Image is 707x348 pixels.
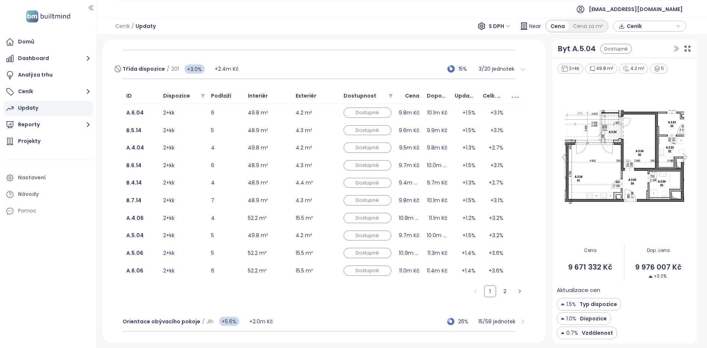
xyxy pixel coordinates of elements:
[126,179,142,186] a: B.4.14
[469,285,481,297] li: Předchozí strana
[395,104,423,122] td: 9.8m Kč
[4,101,93,116] a: Updaty
[423,244,451,262] td: 11.3m Kč
[244,227,292,245] td: 49.8 m²
[126,249,143,257] a: A.5.06
[427,92,476,99] span: Doporučená cena
[344,213,391,223] div: Dostupné
[184,64,205,74] span: +3.0%
[207,122,244,139] td: 5
[473,289,478,293] span: left
[484,285,496,297] li: 1
[423,174,451,192] td: 9.7m Kč
[423,191,451,209] td: 10.1m Kč
[451,227,479,245] td: +1.5%
[405,92,419,99] span: Cena
[159,174,207,192] td: 2+kk
[561,300,564,308] img: Decrease
[344,125,391,136] div: Dostupné
[557,261,625,273] span: 9 671 332 Kč
[569,21,607,31] div: Cena za m²
[489,21,511,32] span: S DPH
[455,92,504,99] span: Update vlastnosti
[566,314,576,323] span: 1.0%
[18,190,39,199] div: Návody
[18,37,34,46] div: Domů
[126,162,141,169] b: B.6.14
[159,209,207,227] td: 2+kk
[244,139,292,157] td: 49.8 m²
[244,104,292,122] td: 49.8 m²
[163,92,190,99] span: Dispozice
[207,262,244,280] td: 6
[201,94,205,98] span: filter
[423,209,451,227] td: 11.1m Kč
[546,21,569,31] div: Cena
[451,122,479,139] td: +1.5%
[159,191,207,209] td: 2+kk
[248,92,268,99] span: Interiér
[423,104,451,122] td: 10.1m Kč
[296,92,316,99] span: Exteriér
[423,157,451,174] td: 10.0m Kč
[123,318,200,325] span: Orientace obývacího pokoje
[469,285,481,297] button: left
[207,157,244,174] td: 6
[514,285,525,297] li: Následující strana
[244,244,292,262] td: 52.2 m²
[136,20,156,33] span: Updaty
[292,191,340,209] td: 4.3 m²
[4,35,93,49] a: Domů
[489,249,503,257] span: +3.6%
[458,317,474,326] span: 26%
[123,65,165,73] span: Třída dispozice
[18,173,46,182] div: Nastavení
[292,139,340,157] td: 4.2 m²
[126,109,144,116] a: A.6.04
[395,122,423,139] td: 9.6m Kč
[627,21,674,32] span: Ceník
[490,196,503,204] span: +3.1%
[490,126,503,134] span: +3.1%
[395,174,423,192] td: 9.4m Kč
[561,329,564,337] img: Decrease
[244,209,292,227] td: 52.2 m²
[617,21,682,32] div: button
[451,244,479,262] td: +1.4%
[159,227,207,245] td: 2+kk
[489,267,503,275] span: +3.6%
[451,191,479,209] td: +1.5%
[478,317,516,326] p: 15 / 58 jednotek
[520,319,525,324] span: right
[451,104,479,122] td: +1.5%
[211,92,231,99] span: Podlaží
[517,289,522,293] span: right
[520,67,525,72] span: right
[215,65,239,73] span: +2.4m Kč
[4,204,93,218] div: Pomoc
[18,206,36,215] div: Pomoc
[344,143,391,153] div: Dostupné
[249,318,273,325] span: +2.0m Kč
[344,266,391,276] div: Dostupné
[600,44,632,54] div: Dostupné
[159,122,207,139] td: 2+kk
[344,178,391,188] div: Dostupné
[619,64,648,74] div: 4.2 m²
[557,108,692,207] img: Floor plan
[489,214,503,222] span: +3.2%
[292,244,340,262] td: 15.5 m²
[529,20,541,33] span: Near
[344,231,391,241] div: Dostupné
[115,20,130,33] span: Ceník
[126,144,144,151] a: A.4.04
[292,122,340,139] td: 4.3 m²
[585,64,618,74] div: 49.8 m²
[395,262,423,280] td: 11.0m Kč
[244,174,292,192] td: 48.9 m²
[4,51,93,66] button: Dashboard
[483,92,517,99] span: Celk. update
[167,65,169,73] span: /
